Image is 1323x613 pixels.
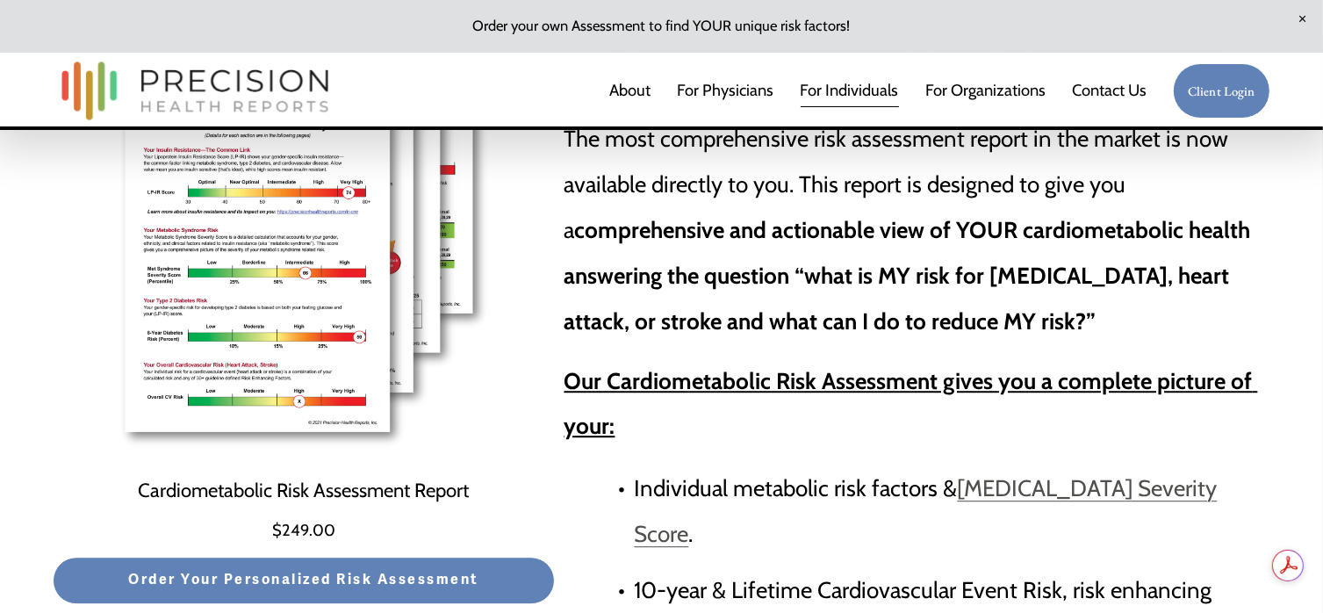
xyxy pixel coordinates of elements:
[801,73,899,108] a: For Individuals
[53,515,554,547] div: $249.00
[564,216,1256,335] strong: comprehensive and actionable view of YOUR cardiometabolic health answering the question “what is ...
[128,568,479,592] span: Order Your Personalized Risk Assessment
[635,474,1218,547] a: [MEDICAL_DATA] Severity Score
[635,465,1270,557] p: Individual metabolic risk factors & .
[1235,529,1323,613] iframe: Chat Widget
[53,54,337,128] img: Precision Health Reports
[609,73,651,108] a: About
[677,73,773,108] a: For Physicians
[138,472,469,510] a: Cardiometabolic Risk Assessment Report
[1072,73,1147,108] a: Contact Us
[53,557,554,605] button: Order Your Personalized Risk Assessment
[1173,63,1270,119] a: Client Login
[564,116,1270,343] p: The most comprehensive risk assessment report in the market is now available directly to you. Thi...
[564,367,1258,440] strong: Our Cardiometabolic Risk Assessment gives you a complete picture of your:
[925,73,1046,108] a: folder dropdown
[925,75,1046,107] span: For Organizations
